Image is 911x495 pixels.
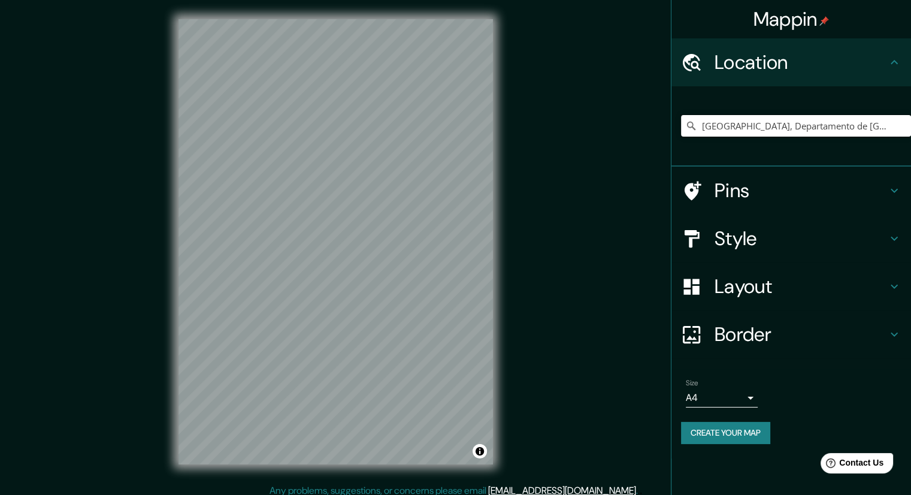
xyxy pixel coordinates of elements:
div: Border [671,310,911,358]
iframe: Help widget launcher [804,448,898,482]
h4: Layout [715,274,887,298]
div: Layout [671,262,911,310]
label: Size [686,378,698,388]
h4: Location [715,50,887,74]
input: Pick your city or area [681,115,911,137]
img: pin-icon.png [819,16,829,26]
button: Toggle attribution [473,444,487,458]
div: Pins [671,167,911,215]
button: Create your map [681,422,770,444]
h4: Pins [715,179,887,203]
div: A4 [686,388,758,408]
h4: Style [715,227,887,250]
div: Style [671,215,911,262]
h4: Border [715,322,887,346]
h4: Mappin [753,7,830,31]
canvas: Map [178,19,493,464]
div: Location [671,38,911,86]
